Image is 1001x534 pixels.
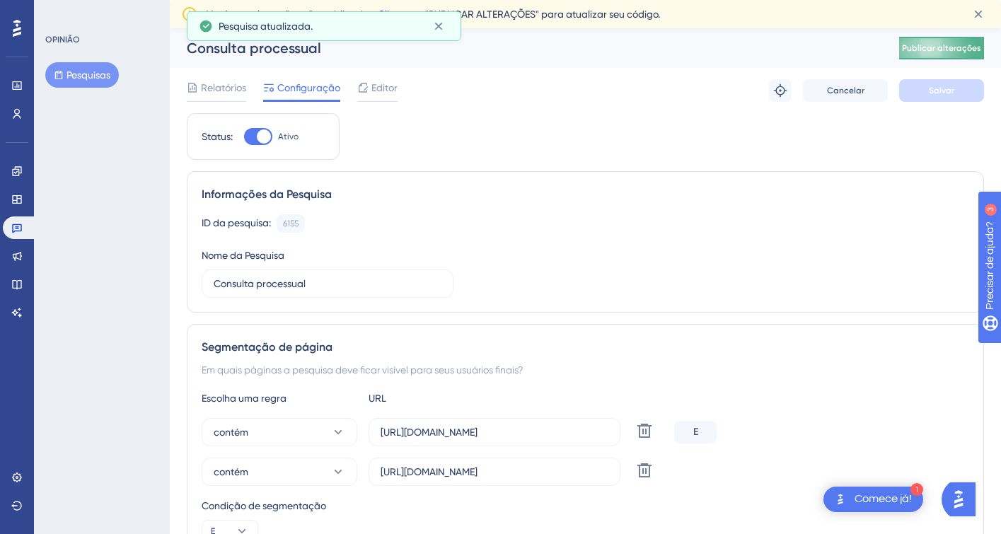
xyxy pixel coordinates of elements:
font: Relatórios [201,82,246,93]
font: Publicar alterações [902,43,981,53]
font: ID da pesquisa: [202,217,271,228]
font: Precisar de ajuda? [33,6,122,17]
font: Pesquisas [66,69,110,81]
font: Informações da Pesquisa [202,187,332,201]
input: seusite.com/caminho [381,424,608,440]
font: Status: [202,131,233,142]
font: URL [369,393,386,404]
font: Editor [371,82,398,93]
img: imagem-do-lançador-texto-alternativo [832,491,849,508]
button: Cancelar [803,79,888,102]
font: contém [214,426,248,438]
button: Pesquisas [45,62,119,88]
div: Abra a lista de verificação Comece!, módulos restantes: 1 [823,487,923,512]
button: Publicar alterações [899,37,984,59]
font: Pesquisa atualizada. [219,21,313,32]
button: contém [202,458,357,486]
font: Condição de segmentação [202,500,326,511]
font: Configuração [277,82,340,93]
input: seusite.com/caminho [381,464,608,480]
font: Consulta processual [187,40,321,57]
font: 3 [132,8,136,16]
font: Salvar [929,86,954,95]
font: Ativo [278,132,299,141]
button: contém [202,418,357,446]
iframe: Iniciador do Assistente de IA do UserGuiding [942,478,984,521]
font: Escolha uma regra [202,393,287,404]
input: Digite o nome da sua pesquisa [214,276,441,291]
font: 6155 [283,219,299,228]
font: E [693,426,698,438]
font: Cancelar [827,86,864,95]
font: Segmentação de página [202,340,332,354]
font: contém [214,466,248,477]
font: OPINIÃO [45,35,80,45]
button: Salvar [899,79,984,102]
font: Você tem alterações não publicadas. Clique em "PUBLICAR ALTERAÇÕES" para atualizar seu código. [207,8,660,20]
font: Nome da Pesquisa [202,250,284,261]
font: 1 [915,486,919,494]
font: Comece já! [855,493,912,504]
font: Em quais páginas a pesquisa deve ficar visível para seus usuários finais? [202,364,523,376]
